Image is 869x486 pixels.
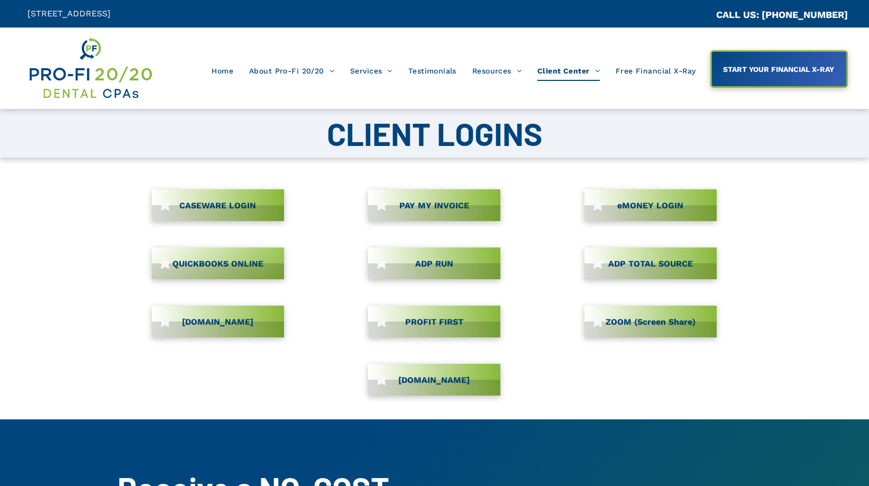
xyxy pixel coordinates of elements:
[400,61,464,81] a: Testimonials
[411,253,457,274] span: ADP RUN
[368,364,500,396] a: [DOMAIN_NAME]
[584,247,717,279] a: ADP TOTAL SOURCE
[584,306,717,337] a: ZOOM (Screen Share)
[368,189,500,221] a: PAY MY INVOICE
[152,306,284,337] a: [DOMAIN_NAME]
[710,50,848,88] a: START YOUR FINANCIAL X-RAY
[28,35,153,101] img: Get Dental CPA Consulting, Bookkeeping, & Bank Loans
[395,370,473,390] span: [DOMAIN_NAME]
[605,253,697,274] span: ADP TOTAL SOURCE
[719,60,838,79] span: START YOUR FINANCIAL X-RAY
[671,10,716,20] span: CA::CALLC
[176,195,260,216] span: CASEWARE LOGIN
[608,61,703,81] a: Free Financial X-Ray
[529,61,608,81] a: Client Center
[28,8,111,19] span: [STREET_ADDRESS]
[396,195,473,216] span: PAY MY INVOICE
[327,114,543,152] span: CLIENT LOGINS
[716,9,848,20] a: CALL US: [PHONE_NUMBER]
[368,247,500,279] a: ADP RUN
[204,61,241,81] a: Home
[368,306,500,337] a: PROFIT FIRST
[602,311,699,332] span: ZOOM (Screen Share)
[584,189,717,221] a: eMONEY LOGIN
[241,61,342,81] a: About Pro-Fi 20/20
[178,311,257,332] span: [DOMAIN_NAME]
[152,189,284,221] a: CASEWARE LOGIN
[401,311,467,332] span: PROFIT FIRST
[614,195,687,216] span: eMONEY LOGIN
[464,61,529,81] a: Resources
[169,253,267,274] span: QUICKBOOKS ONLINE
[152,247,284,279] a: QUICKBOOKS ONLINE
[342,61,400,81] a: Services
